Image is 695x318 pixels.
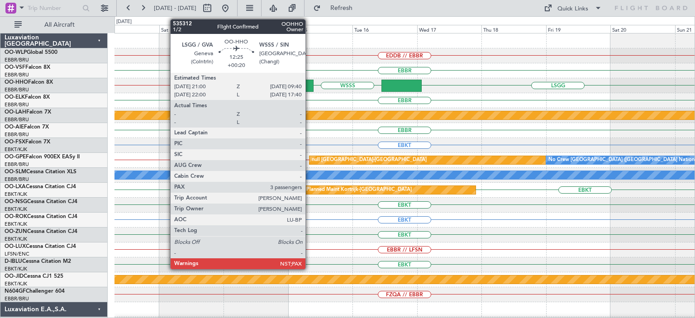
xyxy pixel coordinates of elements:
[306,183,412,197] div: Planned Maint Kortrijk-[GEOGRAPHIC_DATA]
[5,154,26,160] span: OO-GPE
[5,229,27,234] span: OO-ZUN
[5,229,77,234] a: OO-ZUNCessna Citation CJ4
[5,65,25,70] span: OO-VSF
[5,131,29,138] a: EBBR/BRU
[5,199,77,204] a: OO-NSGCessna Citation CJ4
[5,266,27,272] a: EBKT/KJK
[5,124,24,130] span: OO-AIE
[5,251,29,257] a: LFSN/ENC
[352,25,417,33] div: Tue 16
[5,65,50,70] a: OO-VSFFalcon 8X
[5,146,27,153] a: EBKT/KJK
[5,214,77,219] a: OO-ROKCessna Citation CJ4
[5,95,25,100] span: OO-ELK
[5,124,49,130] a: OO-AIEFalcon 7X
[5,221,27,228] a: EBKT/KJK
[5,50,27,55] span: OO-WLP
[10,18,98,32] button: All Aircraft
[224,25,288,33] div: Sun 14
[5,116,29,123] a: EBBR/BRU
[312,153,427,167] div: null [GEOGRAPHIC_DATA]-[GEOGRAPHIC_DATA]
[5,86,29,93] a: EBBR/BRU
[5,95,50,100] a: OO-ELKFalcon 8X
[5,259,22,264] span: D-IBLU
[5,176,29,183] a: EBBR/BRU
[154,4,196,12] span: [DATE] - [DATE]
[28,1,80,15] input: Trip Number
[309,1,363,15] button: Refresh
[5,57,29,63] a: EBBR/BRU
[5,184,26,190] span: OO-LXA
[5,169,76,175] a: OO-SLMCessna Citation XLS
[5,280,27,287] a: EBKT/KJK
[5,139,25,145] span: OO-FSX
[417,25,482,33] div: Wed 17
[5,199,27,204] span: OO-NSG
[5,154,80,160] a: OO-GPEFalcon 900EX EASy II
[5,169,26,175] span: OO-SLM
[5,244,76,249] a: OO-LUXCessna Citation CJ4
[5,101,29,108] a: EBBR/BRU
[610,25,675,33] div: Sat 20
[116,18,132,26] div: [DATE]
[546,25,611,33] div: Fri 19
[539,1,606,15] button: Quick Links
[5,139,50,145] a: OO-FSXFalcon 7X
[5,244,26,249] span: OO-LUX
[5,71,29,78] a: EBBR/BRU
[5,80,53,85] a: OO-HHOFalcon 8X
[159,25,224,33] div: Sat 13
[557,5,588,14] div: Quick Links
[5,259,71,264] a: D-IBLUCessna Citation M2
[288,25,353,33] div: Mon 15
[5,184,76,190] a: OO-LXACessna Citation CJ4
[24,22,95,28] span: All Aircraft
[5,214,27,219] span: OO-ROK
[5,109,26,115] span: OO-LAH
[5,274,63,279] a: OO-JIDCessna CJ1 525
[481,25,546,33] div: Thu 18
[5,274,24,279] span: OO-JID
[5,236,27,242] a: EBKT/KJK
[5,289,26,294] span: N604GF
[5,50,57,55] a: OO-WLPGlobal 5500
[5,289,65,294] a: N604GFChallenger 604
[5,206,27,213] a: EBKT/KJK
[5,109,51,115] a: OO-LAHFalcon 7X
[5,295,29,302] a: EBBR/BRU
[95,25,159,33] div: Fri 12
[5,161,29,168] a: EBBR/BRU
[5,80,28,85] span: OO-HHO
[323,5,361,11] span: Refresh
[5,191,27,198] a: EBKT/KJK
